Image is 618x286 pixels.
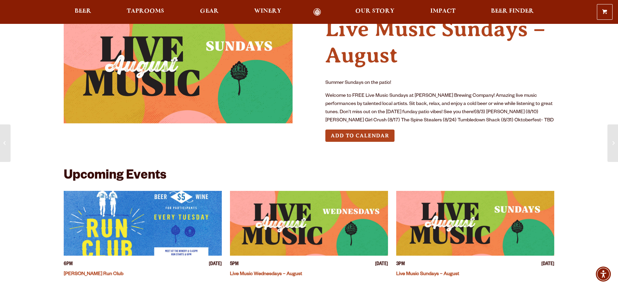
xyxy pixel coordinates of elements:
span: 3PM [396,261,405,268]
a: Beer [70,8,96,16]
h2: Upcoming Events [64,169,166,184]
span: Impact [430,9,455,14]
a: Gear [196,8,223,16]
a: View event details [396,191,554,256]
a: View event details [230,191,388,256]
div: Accessibility Menu [596,267,611,282]
span: Gear [200,9,219,14]
button: Add to Calendar [325,130,395,142]
span: [DATE] [541,261,554,268]
span: 5PM [230,261,238,268]
span: Beer [75,9,91,14]
p: Summer Sundays on the patio! [325,79,554,87]
a: Odell Home [304,8,330,16]
span: Our Story [355,9,395,14]
span: [DATE] [375,261,388,268]
span: [DATE] [209,261,222,268]
a: Live Music Wednesdays – August [230,272,302,277]
a: Beer Finder [486,8,538,16]
a: [PERSON_NAME] Run Club [64,272,123,277]
a: Taprooms [122,8,169,16]
h4: Live Music Sundays – August [325,16,554,69]
span: Winery [254,9,281,14]
span: 6PM [64,261,73,268]
span: Beer Finder [491,9,534,14]
a: Winery [250,8,286,16]
a: Impact [426,8,460,16]
span: Taprooms [127,9,164,14]
p: Welcome to FREE Live Music Sundays at [PERSON_NAME] Brewing Company! Amazing live music performan... [325,92,554,125]
a: View event details [64,191,222,256]
a: Live Music Sundays – August [396,272,459,277]
a: Our Story [351,8,399,16]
